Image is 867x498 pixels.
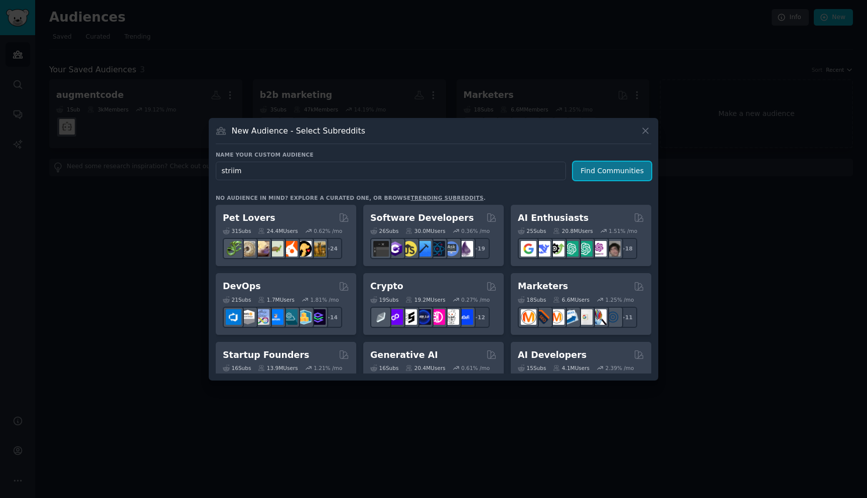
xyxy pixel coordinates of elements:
div: 16 Sub s [370,364,398,371]
div: 0.36 % /mo [461,227,490,234]
img: AskMarketing [549,309,564,325]
img: web3 [415,309,431,325]
img: ballpython [240,241,255,257]
img: azuredevops [226,309,241,325]
div: 26 Sub s [370,227,398,234]
div: 15 Sub s [518,364,546,371]
div: 2.39 % /mo [606,364,634,371]
img: DeepSeek [535,241,550,257]
div: + 14 [321,307,342,328]
div: + 18 [616,238,637,259]
img: MarketingResearch [591,309,607,325]
div: 1.7M Users [258,296,295,303]
input: Pick a short name, like "Digital Marketers" or "Movie-Goers" [216,162,566,180]
div: 20.8M Users [553,227,593,234]
h3: Name your custom audience [216,151,651,158]
img: content_marketing [521,309,536,325]
h2: Generative AI [370,349,438,361]
h2: Marketers [518,280,568,293]
img: dogbreed [310,241,326,257]
img: elixir [458,241,473,257]
div: 21 Sub s [223,296,251,303]
img: AWS_Certified_Experts [240,309,255,325]
a: trending subreddits [410,195,483,201]
img: chatgpt_promptDesign [563,241,579,257]
div: 1.81 % /mo [311,296,339,303]
img: defi_ [458,309,473,325]
img: chatgpt_prompts_ [577,241,593,257]
div: 19.2M Users [405,296,445,303]
div: 0.27 % /mo [461,296,490,303]
img: PetAdvice [296,241,312,257]
img: aws_cdk [296,309,312,325]
div: 4.1M Users [553,364,590,371]
img: turtle [268,241,283,257]
img: ethstaker [401,309,417,325]
img: CryptoNews [444,309,459,325]
img: ArtificalIntelligence [605,241,621,257]
div: No audience in mind? Explore a curated one, or browse . [216,194,486,201]
img: iOSProgramming [415,241,431,257]
div: 18 Sub s [518,296,546,303]
h2: AI Enthusiasts [518,212,589,224]
img: OpenAIDev [591,241,607,257]
h2: Pet Lovers [223,212,275,224]
img: Emailmarketing [563,309,579,325]
img: reactnative [429,241,445,257]
img: defiblockchain [429,309,445,325]
h2: AI Developers [518,349,587,361]
div: 6.6M Users [553,296,590,303]
img: cockatiel [282,241,298,257]
img: DevOpsLinks [268,309,283,325]
div: 0.61 % /mo [461,364,490,371]
div: 0.62 % /mo [314,227,342,234]
div: 1.21 % /mo [314,364,342,371]
img: herpetology [226,241,241,257]
div: + 12 [469,307,490,328]
div: 31 Sub s [223,227,251,234]
img: software [373,241,389,257]
img: leopardgeckos [254,241,269,257]
div: 13.9M Users [258,364,298,371]
img: AItoolsCatalog [549,241,564,257]
div: 16 Sub s [223,364,251,371]
img: googleads [577,309,593,325]
div: + 19 [469,238,490,259]
img: Docker_DevOps [254,309,269,325]
div: 20.4M Users [405,364,445,371]
div: + 11 [616,307,637,328]
div: 1.51 % /mo [609,227,637,234]
img: csharp [387,241,403,257]
img: PlatformEngineers [310,309,326,325]
h2: Crypto [370,280,403,293]
div: 19 Sub s [370,296,398,303]
img: 0xPolygon [387,309,403,325]
img: GoogleGeminiAI [521,241,536,257]
img: bigseo [535,309,550,325]
h2: Startup Founders [223,349,309,361]
img: AskComputerScience [444,241,459,257]
h2: DevOps [223,280,261,293]
h2: Software Developers [370,212,474,224]
img: ethfinance [373,309,389,325]
div: 24.4M Users [258,227,298,234]
img: OnlineMarketing [605,309,621,325]
img: platformengineering [282,309,298,325]
div: 1.25 % /mo [606,296,634,303]
div: 25 Sub s [518,227,546,234]
div: + 24 [321,238,342,259]
div: 30.0M Users [405,227,445,234]
button: Find Communities [573,162,651,180]
img: learnjavascript [401,241,417,257]
h3: New Audience - Select Subreddits [232,126,365,136]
